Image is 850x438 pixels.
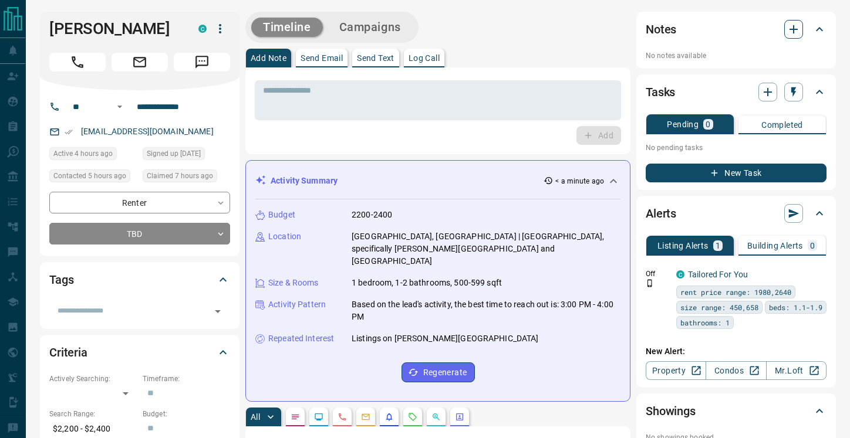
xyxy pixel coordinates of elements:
button: Open [210,303,226,320]
svg: Requests [408,412,417,422]
p: Building Alerts [747,242,803,250]
h2: Notes [646,20,676,39]
p: Listing Alerts [657,242,709,250]
button: Regenerate [402,362,475,382]
a: Tailored For You [688,270,748,279]
p: [GEOGRAPHIC_DATA], [GEOGRAPHIC_DATA] | [GEOGRAPHIC_DATA], specifically [PERSON_NAME][GEOGRAPHIC_D... [352,230,620,267]
a: Property [646,361,706,380]
p: Search Range: [49,409,137,419]
span: bathrooms: 1 [680,317,730,328]
span: Claimed 7 hours ago [147,170,213,182]
p: Add Note [251,54,286,62]
p: No notes available [646,50,827,61]
button: New Task [646,164,827,182]
svg: Emails [361,412,370,422]
button: Open [113,100,127,114]
div: condos.ca [198,25,207,33]
span: size range: 450,658 [680,301,758,313]
p: No pending tasks [646,139,827,157]
p: Budget [268,209,295,221]
p: Listings on [PERSON_NAME][GEOGRAPHIC_DATA] [352,332,539,345]
span: Email [112,53,168,72]
p: < a minute ago [555,176,604,186]
div: Tue Aug 12 2025 [143,169,230,186]
div: Notes [646,15,827,43]
div: Sat Aug 09 2025 [143,147,230,164]
p: 1 [716,242,720,250]
button: Campaigns [328,18,413,37]
h2: Showings [646,402,696,420]
div: Tags [49,266,230,294]
span: Contacted 5 hours ago [53,170,126,182]
span: Active 4 hours ago [53,148,113,159]
p: Activity Summary [271,175,338,187]
button: Timeline [251,18,323,37]
p: New Alert: [646,345,827,358]
h2: Tags [49,270,73,289]
p: All [251,413,260,421]
div: Tue Aug 12 2025 [49,169,137,186]
svg: Listing Alerts [384,412,394,422]
p: 2200-2400 [352,209,392,221]
p: Send Email [301,54,343,62]
span: Message [174,53,230,72]
div: Tue Aug 12 2025 [49,147,137,164]
p: Completed [761,121,803,129]
p: Off [646,269,669,279]
p: Repeated Interest [268,332,334,345]
p: Send Text [357,54,394,62]
p: 0 [810,242,815,250]
div: Alerts [646,199,827,228]
div: condos.ca [676,270,684,279]
p: Location [268,230,301,243]
p: Based on the lead's activity, the best time to reach out is: 3:00 PM - 4:00 PM [352,298,620,323]
p: 1 bedroom, 1-2 bathrooms, 500-599 sqft [352,277,502,289]
div: Renter [49,192,230,213]
span: Signed up [DATE] [147,148,201,159]
span: Call [49,53,106,72]
svg: Notes [291,412,300,422]
h1: [PERSON_NAME] [49,19,181,38]
svg: Email Verified [65,128,73,136]
span: beds: 1.1-1.9 [769,301,822,313]
div: Activity Summary< a minute ago [255,170,620,192]
svg: Calls [338,412,347,422]
p: Log Call [409,54,440,62]
p: Actively Searching: [49,374,137,384]
span: rent price range: 1980,2640 [680,286,791,298]
p: Timeframe: [143,374,230,384]
div: Tasks [646,78,827,106]
p: Pending [667,120,699,128]
h2: Alerts [646,204,676,223]
h2: Tasks [646,83,675,101]
a: Mr.Loft [766,361,827,380]
p: Budget: [143,409,230,419]
div: TBD [49,223,230,245]
div: Criteria [49,338,230,366]
a: [EMAIL_ADDRESS][DOMAIN_NAME] [81,127,214,136]
p: Size & Rooms [268,277,319,289]
div: Showings [646,397,827,425]
svg: Opportunities [431,412,441,422]
p: Activity Pattern [268,298,326,311]
svg: Agent Actions [455,412,464,422]
a: Condos [706,361,766,380]
svg: Lead Browsing Activity [314,412,323,422]
svg: Push Notification Only [646,279,654,287]
h2: Criteria [49,343,87,362]
p: 0 [706,120,710,128]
